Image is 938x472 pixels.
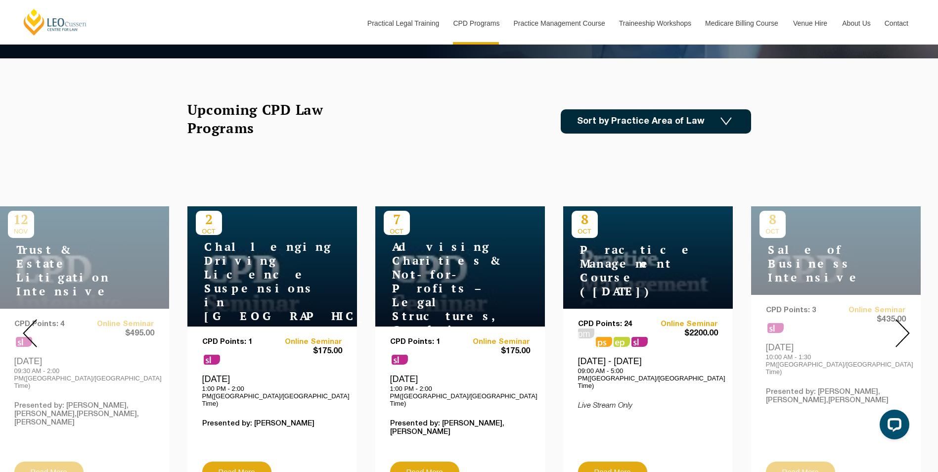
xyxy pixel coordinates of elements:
h4: Challenging Driving Licence Suspensions in [GEOGRAPHIC_DATA] [196,240,319,323]
h2: Upcoming CPD Law Programs [187,100,348,137]
p: 2 [196,211,222,228]
div: [DATE] [390,374,530,407]
span: OCT [572,228,598,235]
p: 1:00 PM - 2:00 PM([GEOGRAPHIC_DATA]/[GEOGRAPHIC_DATA] Time) [390,385,530,407]
span: ps [596,337,612,347]
a: Sort by Practice Area of Law [561,109,751,134]
a: Traineeship Workshops [612,2,698,45]
a: Practice Management Course [506,2,612,45]
span: ps [614,337,630,347]
a: Online Seminar [648,320,718,329]
a: [PERSON_NAME] Centre for Law [22,8,88,36]
span: OCT [384,228,410,235]
img: Icon [720,117,732,126]
img: Prev [23,319,37,347]
p: 7 [384,211,410,228]
p: 8 [572,211,598,228]
span: $175.00 [460,346,530,357]
span: sl [392,355,408,365]
a: Online Seminar [272,338,342,346]
span: OCT [196,228,222,235]
p: 1:00 PM - 2:00 PM([GEOGRAPHIC_DATA]/[GEOGRAPHIC_DATA] Time) [202,385,342,407]
p: Presented by: [PERSON_NAME],[PERSON_NAME] [390,420,530,436]
a: Practical Legal Training [360,2,446,45]
span: sl [204,355,220,365]
div: [DATE] [202,374,342,407]
a: Online Seminar [460,338,530,346]
a: CPD Programs [446,2,506,45]
a: Medicare Billing Course [698,2,786,45]
span: sl [631,337,648,347]
h4: Practice Management Course ([DATE]) [572,243,695,298]
p: Presented by: [PERSON_NAME] [202,420,342,428]
p: CPD Points: 24 [578,320,648,329]
a: Contact [877,2,916,45]
p: CPD Points: 1 [202,338,272,346]
span: pm [578,329,594,338]
img: Next [895,319,910,347]
p: Live Stream Only [578,402,718,410]
a: About Us [835,2,877,45]
div: [DATE] - [DATE] [578,356,718,389]
p: 09:00 AM - 5:00 PM([GEOGRAPHIC_DATA]/[GEOGRAPHIC_DATA] Time) [578,367,718,389]
h4: Advising Charities & Not-for-Profits – Legal Structures, Compliance & Risk Management [384,240,507,365]
span: $2200.00 [648,329,718,339]
span: $175.00 [272,346,342,357]
iframe: LiveChat chat widget [872,406,913,447]
p: CPD Points: 1 [390,338,460,346]
a: Venue Hire [786,2,835,45]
